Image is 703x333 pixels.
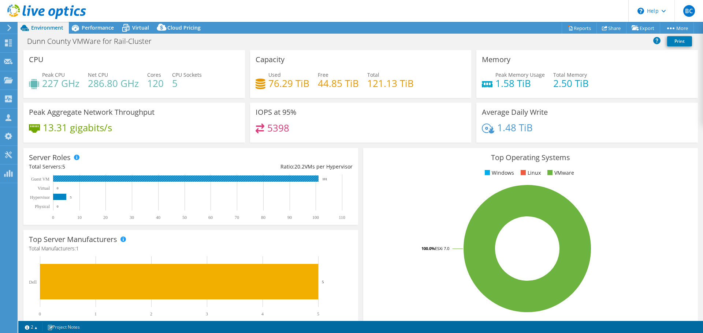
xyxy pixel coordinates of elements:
[42,79,79,87] h4: 227 GHz
[29,154,71,162] h3: Server Roles
[208,215,213,220] text: 60
[130,215,134,220] text: 30
[322,280,324,284] text: 5
[495,71,545,78] span: Peak Memory Usage
[77,215,82,220] text: 10
[206,311,208,317] text: 3
[43,124,112,132] h4: 13.31 gigabits/s
[268,71,281,78] span: Used
[150,311,152,317] text: 2
[182,215,187,220] text: 50
[172,79,202,87] h4: 5
[88,79,139,87] h4: 286.80 GHz
[57,205,59,208] text: 0
[294,163,305,170] span: 20.2
[482,56,510,64] h3: Memory
[318,79,359,87] h4: 44.85 TiB
[287,215,292,220] text: 90
[42,322,85,332] a: Project Notes
[435,246,449,251] tspan: ESXi 7.0
[367,79,414,87] h4: 121.13 TiB
[38,186,50,191] text: Virtual
[421,246,435,251] tspan: 100.0%
[483,169,514,177] li: Windows
[30,195,50,200] text: Hypervisor
[94,311,97,317] text: 1
[156,215,160,220] text: 40
[103,215,108,220] text: 20
[562,22,597,34] a: Reports
[553,71,587,78] span: Total Memory
[70,196,72,199] text: 5
[339,215,345,220] text: 110
[553,79,589,87] h4: 2.50 TiB
[167,24,201,31] span: Cloud Pricing
[31,177,49,182] text: Guest VM
[132,24,149,31] span: Virtual
[683,5,695,17] span: BC
[29,280,37,285] text: Dell
[235,215,239,220] text: 70
[172,71,202,78] span: CPU Sockets
[637,8,644,14] svg: \n
[147,79,164,87] h4: 120
[29,235,117,243] h3: Top Server Manufacturers
[29,56,44,64] h3: CPU
[20,322,42,332] a: 2
[261,215,265,220] text: 80
[62,163,65,170] span: 5
[369,154,692,162] h3: Top Operating Systems
[76,245,79,252] span: 1
[82,24,114,31] span: Performance
[261,311,264,317] text: 4
[482,108,548,116] h3: Average Daily Write
[31,24,63,31] span: Environment
[519,169,541,177] li: Linux
[42,71,65,78] span: Peak CPU
[667,36,692,46] a: Print
[317,311,319,317] text: 5
[88,71,108,78] span: Net CPU
[322,177,327,181] text: 101
[660,22,694,34] a: More
[256,56,284,64] h3: Capacity
[52,215,54,220] text: 0
[596,22,626,34] a: Share
[256,108,297,116] h3: IOPS at 95%
[39,311,41,317] text: 0
[267,124,289,132] h4: 5398
[191,163,353,171] div: Ratio: VMs per Hypervisor
[147,71,161,78] span: Cores
[497,124,533,132] h4: 1.48 TiB
[318,71,328,78] span: Free
[35,204,50,209] text: Physical
[626,22,660,34] a: Export
[29,163,191,171] div: Total Servers:
[57,186,59,190] text: 0
[29,108,155,116] h3: Peak Aggregate Network Throughput
[268,79,309,87] h4: 76.29 TiB
[312,215,319,220] text: 100
[24,37,163,45] h1: Dunn County VMWare for Rail-Cluster
[546,169,574,177] li: VMware
[367,71,379,78] span: Total
[495,79,545,87] h4: 1.58 TiB
[29,245,353,253] h4: Total Manufacturers:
